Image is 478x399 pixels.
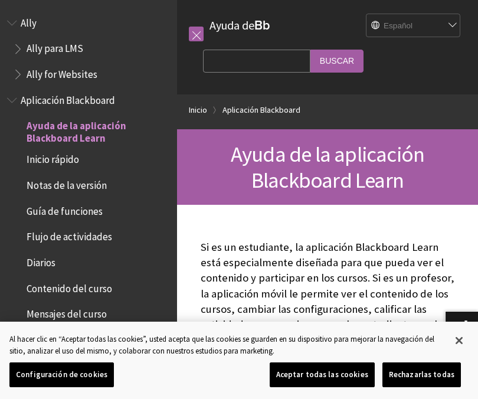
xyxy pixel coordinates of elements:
[27,150,79,166] span: Inicio rápido
[310,50,364,73] input: Buscar
[27,64,97,80] span: Ally for Websites
[27,253,55,269] span: Diarios
[27,116,169,144] span: Ayuda de la aplicación Blackboard Learn
[27,305,107,320] span: Mensajes del curso
[27,227,112,243] span: Flujo de actividades
[21,13,37,29] span: Ally
[209,18,270,32] a: Ayuda deBb
[222,103,300,117] a: Aplicación Blackboard
[27,201,103,217] span: Guía de funciones
[382,362,461,387] button: Rechazarlas todas
[270,362,375,387] button: Aceptar todas las cookies
[9,333,445,357] div: Al hacer clic en “Aceptar todas las cookies”, usted acepta que las cookies se guarden en su dispo...
[254,18,270,33] strong: Bb
[201,240,454,348] p: Si es un estudiante, la aplicación Blackboard Learn está especialmente diseñada para que pueda ve...
[27,279,112,295] span: Contenido del curso
[27,39,83,55] span: Ally para LMS
[9,362,114,387] button: Configuración de cookies
[21,90,115,106] span: Aplicación Blackboard
[7,13,170,84] nav: Book outline for Anthology Ally Help
[446,328,472,354] button: Cerrar
[27,175,107,191] span: Notas de la versión
[231,140,424,194] span: Ayuda de la aplicación Blackboard Learn
[366,14,461,38] select: Site Language Selector
[189,103,207,117] a: Inicio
